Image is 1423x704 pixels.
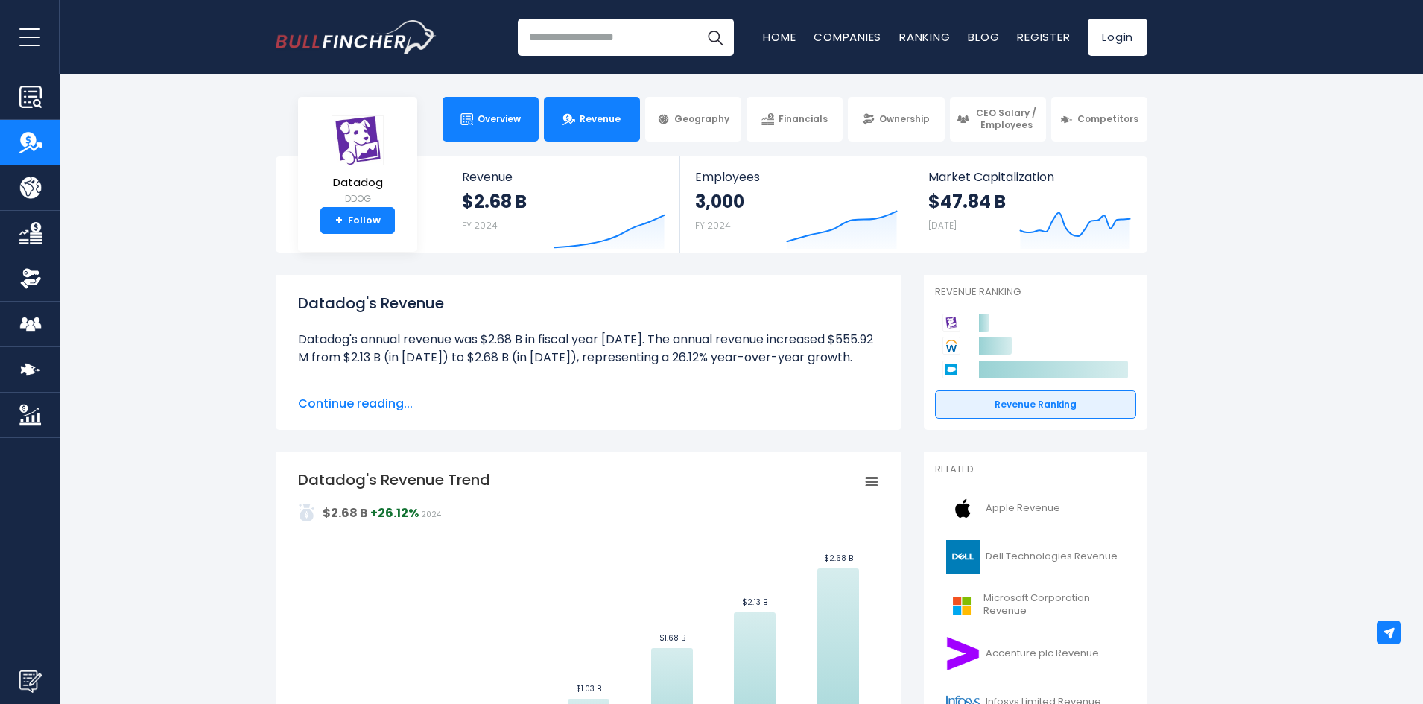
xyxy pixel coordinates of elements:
tspan: Datadog's Revenue Trend [298,469,490,490]
strong: + [335,214,343,227]
text: $2.13 B [742,597,767,608]
strong: $47.84 B [928,190,1006,213]
a: Revenue $2.68 B FY 2024 [447,156,680,253]
img: DELL logo [944,540,981,574]
li: Datadog's quarterly revenue was $826.76 M in the quarter ending [DATE]. The quarterly revenue inc... [298,384,879,438]
a: Employees 3,000 FY 2024 [680,156,912,253]
a: +Follow [320,207,395,234]
a: CEO Salary / Employees [950,97,1046,142]
span: Financials [779,113,828,125]
strong: $2.68 B [462,190,527,213]
a: Accenture plc Revenue [935,633,1136,674]
a: Competitors [1051,97,1147,142]
strong: $2.68 B [323,504,368,521]
span: Datadog [332,177,384,189]
text: $1.68 B [659,632,685,644]
span: Competitors [1077,113,1138,125]
a: Blog [968,29,999,45]
img: Workday competitors logo [942,337,960,355]
a: Overview [443,97,539,142]
span: Geography [674,113,729,125]
img: Salesforce competitors logo [942,361,960,378]
a: Financials [747,97,843,142]
span: Revenue [462,170,665,184]
small: FY 2024 [695,219,731,232]
img: MSFT logo [944,589,979,622]
span: Continue reading... [298,395,879,413]
a: Geography [645,97,741,142]
text: $1.03 B [576,683,601,694]
a: Login [1088,19,1147,56]
span: Ownership [879,113,930,125]
a: Microsoft Corporation Revenue [935,585,1136,626]
h1: Datadog's Revenue [298,292,879,314]
a: Companies [814,29,881,45]
img: AAPL logo [944,492,981,525]
a: Revenue Ranking [935,390,1136,419]
img: Bullfincher logo [276,20,437,54]
p: Related [935,463,1136,476]
span: Overview [478,113,521,125]
span: 2024 [421,509,441,520]
a: Apple Revenue [935,488,1136,529]
a: Go to homepage [276,20,436,54]
span: CEO Salary / Employees [974,107,1039,130]
a: Register [1017,29,1070,45]
a: Revenue [544,97,640,142]
img: addasd [298,504,316,521]
strong: +26.12% [370,504,419,521]
a: Ownership [848,97,944,142]
img: Ownership [19,267,42,290]
small: FY 2024 [462,219,498,232]
small: DDOG [332,192,384,206]
p: Revenue Ranking [935,286,1136,299]
strong: 3,000 [695,190,744,213]
span: Market Capitalization [928,170,1131,184]
span: Revenue [580,113,621,125]
a: Dell Technologies Revenue [935,536,1136,577]
text: $2.68 B [824,553,853,564]
a: Market Capitalization $47.84 B [DATE] [913,156,1146,253]
button: Search [697,19,734,56]
span: Employees [695,170,897,184]
a: Home [763,29,796,45]
img: ACN logo [944,637,981,670]
a: Ranking [899,29,950,45]
small: [DATE] [928,219,957,232]
img: Datadog competitors logo [942,314,960,332]
li: Datadog's annual revenue was $2.68 B in fiscal year [DATE]. The annual revenue increased $555.92 ... [298,331,879,367]
a: Datadog DDOG [331,115,384,208]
